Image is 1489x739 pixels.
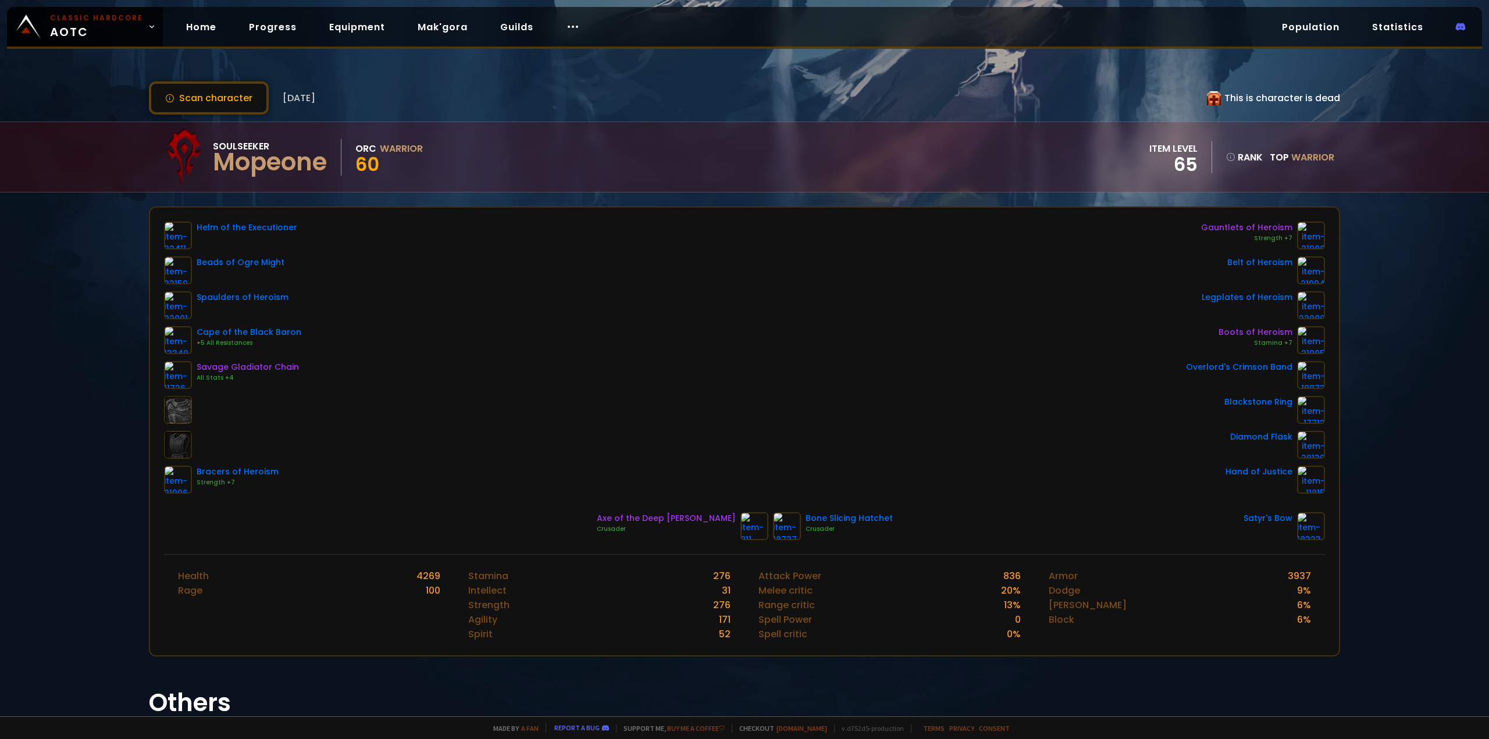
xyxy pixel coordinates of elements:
div: 171 [719,612,731,627]
span: [DATE] [283,91,315,105]
img: item-18323 [1297,512,1325,540]
a: [DOMAIN_NAME] [776,724,827,733]
a: Privacy [949,724,974,733]
span: Warrior [1291,151,1334,164]
img: item-20130 [1297,431,1325,459]
a: Consent [979,724,1010,733]
div: Soulseeker [213,139,327,153]
div: Dodge [1049,583,1080,598]
div: 20 % [1001,583,1021,598]
div: item level [1149,141,1198,156]
div: 52 [719,627,731,641]
a: Equipment [320,15,394,39]
div: 0 [1015,612,1021,627]
span: Checkout [732,724,827,733]
span: AOTC [50,13,143,41]
a: Classic HardcoreAOTC [7,7,163,47]
div: Stamina [468,569,508,583]
div: Strength +7 [1201,234,1292,243]
div: Intellect [468,583,507,598]
div: rank [1226,150,1263,165]
div: 9 % [1297,583,1311,598]
div: Crusader [597,524,736,534]
div: Diamond Flask [1230,431,1292,443]
img: item-21998 [1297,222,1325,249]
img: item-11726 [164,361,192,389]
img: item-22000 [1297,291,1325,319]
img: item-11815 [1297,466,1325,494]
div: Strength [468,598,510,612]
div: 6 % [1297,598,1311,612]
small: Classic Hardcore [50,13,143,23]
img: item-18737 [773,512,801,540]
div: Top [1270,150,1334,165]
div: All Stats +4 [197,373,299,383]
span: Support me, [616,724,725,733]
div: 836 [1003,569,1021,583]
div: Block [1049,612,1074,627]
div: [PERSON_NAME] [1049,598,1127,612]
div: Overlord's Crimson Band [1186,361,1292,373]
span: Made by [486,724,539,733]
img: item-811 [740,512,768,540]
a: Terms [923,724,945,733]
div: 31 [722,583,731,598]
div: +5 All Resistances [197,338,301,348]
img: item-19873 [1297,361,1325,389]
div: Belt of Heroism [1227,256,1292,269]
div: 3937 [1288,569,1311,583]
div: Cape of the Black Baron [197,326,301,338]
div: Agility [468,612,497,627]
img: item-22411 [164,222,192,249]
div: Range critic [758,598,815,612]
div: Health [178,569,209,583]
a: Population [1273,15,1349,39]
a: a fan [521,724,539,733]
a: Buy me a coffee [667,724,725,733]
img: item-21995 [1297,326,1325,354]
a: Report a bug [554,723,600,732]
div: Bone Slicing Hatchet [806,512,893,524]
div: Armor [1049,569,1078,583]
div: Legplates of Heroism [1202,291,1292,304]
a: Guilds [491,15,543,39]
span: 60 [355,151,379,177]
div: Spell critic [758,627,807,641]
div: Warrior [380,141,423,156]
div: Mopeone [213,153,327,171]
img: item-21996 [164,466,192,494]
a: Progress [240,15,306,39]
div: Helm of the Executioner [197,222,297,234]
div: 65 [1149,156,1198,173]
div: Bracers of Heroism [197,466,279,478]
img: item-21994 [1297,256,1325,284]
div: 6 % [1297,612,1311,627]
div: Attack Power [758,569,821,583]
img: item-22001 [164,291,192,319]
div: Boots of Heroism [1219,326,1292,338]
div: 276 [713,598,731,612]
div: Rage [178,583,202,598]
div: Hand of Justice [1226,466,1292,478]
div: Crusader [806,524,893,534]
div: Satyr's Bow [1244,512,1292,524]
div: Gauntlets of Heroism [1201,222,1292,234]
div: Spirit [468,627,493,641]
img: item-13340 [164,326,192,354]
div: Savage Gladiator Chain [197,361,299,373]
a: Home [177,15,226,39]
img: item-22150 [164,256,192,284]
div: Strength +7 [197,478,279,487]
img: item-17713 [1297,396,1325,424]
a: Mak'gora [408,15,477,39]
div: Orc [355,141,376,156]
div: Stamina +7 [1219,338,1292,348]
div: Beads of Ogre Might [197,256,284,269]
div: 0 % [1007,627,1021,641]
div: 276 [713,569,731,583]
div: 100 [426,583,440,598]
div: Spell Power [758,612,812,627]
a: Statistics [1363,15,1433,39]
span: v. d752d5 - production [834,724,904,733]
div: 13 % [1004,598,1021,612]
